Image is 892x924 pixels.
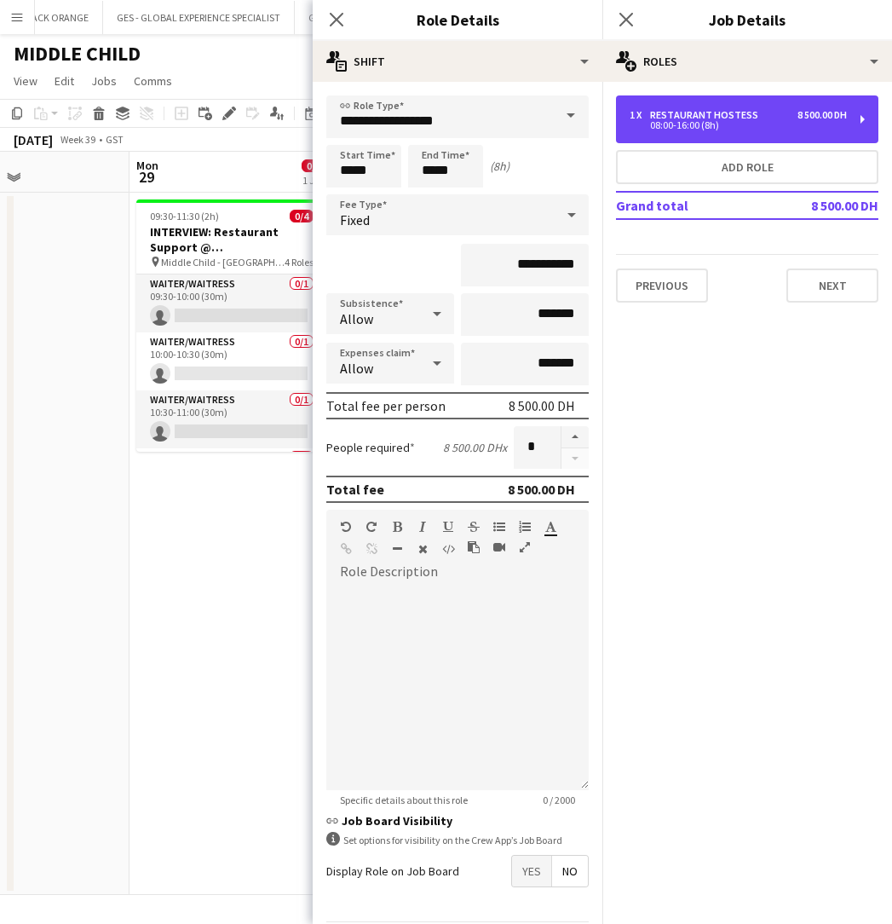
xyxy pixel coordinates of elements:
[493,520,505,534] button: Unordered List
[391,520,403,534] button: Bold
[127,70,179,92] a: Comms
[136,224,327,255] h3: INTERVIEW: Restaurant Support @ [GEOGRAPHIC_DATA]
[136,332,327,390] app-card-role: Waiter/Waitress0/110:00-10:30 (30m)
[55,73,74,89] span: Edit
[417,520,429,534] button: Italic
[602,9,892,31] h3: Job Details
[134,167,158,187] span: 29
[508,481,575,498] div: 8 500.00 DH
[340,310,373,327] span: Allow
[285,256,314,269] span: 4 Roles
[14,41,141,66] h1: MIDDLE CHILD
[616,192,771,219] td: Grand total
[136,390,327,448] app-card-role: Waiter/Waitress0/110:30-11:00 (30m)
[529,794,589,806] span: 0 / 2000
[797,109,847,121] div: 8 500.00 DH
[786,269,878,303] button: Next
[544,520,556,534] button: Text Color
[417,542,429,556] button: Clear Formatting
[326,813,589,829] h3: Job Board Visibility
[313,41,602,82] div: Shift
[136,448,327,506] app-card-role: Waiter/Waitress0/1
[630,121,847,130] div: 08:00-16:00 (8h)
[340,520,352,534] button: Undo
[552,856,588,886] span: No
[630,109,650,121] div: 1 x
[14,131,53,148] div: [DATE]
[326,440,415,455] label: People required
[650,109,765,121] div: Restaurant Hostess
[326,794,481,806] span: Specific details about this role
[136,158,158,173] span: Mon
[302,159,325,172] span: 0/4
[340,360,373,377] span: Allow
[468,520,480,534] button: Strikethrough
[616,150,878,184] button: Add role
[365,520,377,534] button: Redo
[326,863,459,879] label: Display Role on Job Board
[136,199,327,452] app-job-card: 09:30-11:30 (2h)0/4INTERVIEW: Restaurant Support @ [GEOGRAPHIC_DATA] Middle Child - [GEOGRAPHIC_D...
[103,1,295,34] button: GES - GLOBAL EXPERIENCE SPECIALIST
[14,73,37,89] span: View
[519,540,531,554] button: Fullscreen
[340,211,370,228] span: Fixed
[326,397,446,414] div: Total fee per person
[771,192,878,219] td: 8 500.00 DH
[91,73,117,89] span: Jobs
[391,542,403,556] button: Horizontal Line
[442,520,454,534] button: Underline
[150,210,219,222] span: 09:30-11:30 (2h)
[56,133,99,146] span: Week 39
[48,70,81,92] a: Edit
[443,440,507,455] div: 8 500.00 DH x
[326,481,384,498] div: Total fee
[519,520,531,534] button: Ordered List
[7,70,44,92] a: View
[84,70,124,92] a: Jobs
[616,269,708,303] button: Previous
[302,174,325,187] div: 1 Job
[490,159,509,174] div: (8h)
[442,542,454,556] button: HTML Code
[561,426,589,448] button: Increase
[134,73,172,89] span: Comms
[326,832,589,848] div: Set options for visibility on the Crew App’s Job Board
[7,1,103,34] button: BLACK ORANGE
[313,9,602,31] h3: Role Details
[161,256,285,269] span: Middle Child - [GEOGRAPHIC_DATA]
[512,856,551,886] span: Yes
[509,397,575,414] div: 8 500.00 DH
[602,41,892,82] div: Roles
[290,210,314,222] span: 0/4
[468,540,480,554] button: Paste as plain text
[106,133,124,146] div: GST
[493,540,505,554] button: Insert video
[295,1,396,34] button: GITEX 2020/ 2025
[136,274,327,332] app-card-role: Waiter/Waitress0/109:30-10:00 (30m)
